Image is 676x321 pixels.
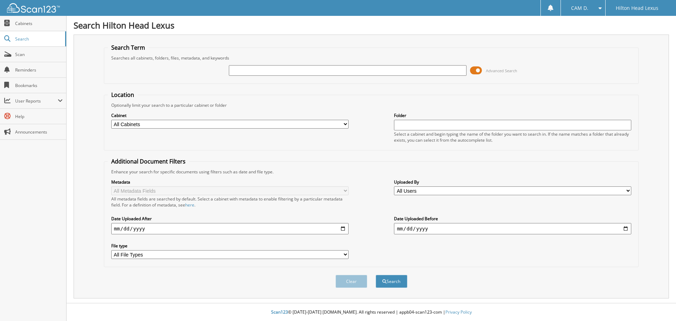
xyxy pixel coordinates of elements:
div: Enhance your search for specific documents using filters such as date and file type. [108,169,635,175]
label: Folder [394,112,631,118]
span: Reminders [15,67,63,73]
span: User Reports [15,98,58,104]
span: CAM D. [571,6,588,10]
h1: Search Hilton Head Lexus [74,19,669,31]
button: Clear [336,275,367,288]
span: Hilton Head Lexus [616,6,658,10]
span: Announcements [15,129,63,135]
label: File type [111,243,349,249]
span: Advanced Search [486,68,517,73]
button: Search [376,275,407,288]
span: Help [15,113,63,119]
span: Bookmarks [15,82,63,88]
span: Cabinets [15,20,63,26]
div: © [DATE]-[DATE] [DOMAIN_NAME]. All rights reserved | appb04-scan123-com | [67,304,676,321]
input: end [394,223,631,234]
label: Uploaded By [394,179,631,185]
label: Date Uploaded Before [394,216,631,222]
label: Date Uploaded After [111,216,349,222]
span: Scan [15,51,63,57]
input: start [111,223,349,234]
div: Select a cabinet and begin typing the name of the folder you want to search in. If the name match... [394,131,631,143]
label: Cabinet [111,112,349,118]
a: here [185,202,194,208]
label: Metadata [111,179,349,185]
span: Scan123 [271,309,288,315]
span: Search [15,36,62,42]
div: Searches all cabinets, folders, files, metadata, and keywords [108,55,635,61]
a: Privacy Policy [445,309,472,315]
legend: Search Term [108,44,149,51]
div: Optionally limit your search to a particular cabinet or folder [108,102,635,108]
div: All metadata fields are searched by default. Select a cabinet with metadata to enable filtering b... [111,196,349,208]
legend: Additional Document Filters [108,158,189,165]
legend: Location [108,91,138,99]
img: scan123-logo-white.svg [7,3,60,13]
